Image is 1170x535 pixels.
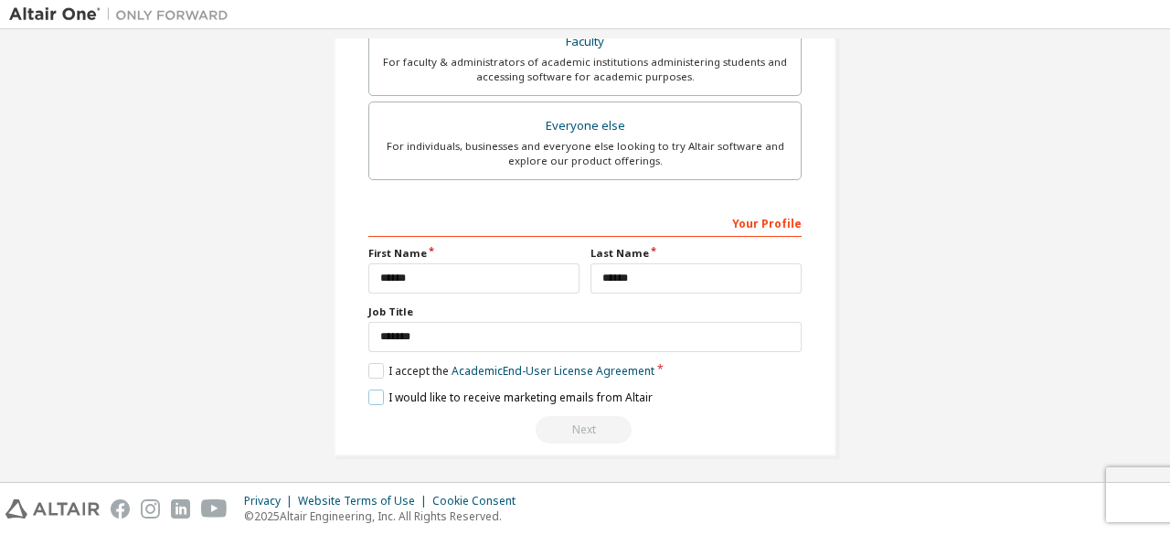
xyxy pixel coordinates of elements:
[368,305,802,319] label: Job Title
[141,499,160,519] img: instagram.svg
[380,139,790,168] div: For individuals, businesses and everyone else looking to try Altair software and explore our prod...
[380,29,790,55] div: Faculty
[368,363,654,379] label: I accept the
[201,499,228,519] img: youtube.svg
[244,494,298,508] div: Privacy
[171,499,190,519] img: linkedin.svg
[368,246,580,261] label: First Name
[380,55,790,84] div: For faculty & administrators of academic institutions administering students and accessing softwa...
[368,416,802,444] div: Provide a valid email to continue
[5,499,100,519] img: altair_logo.svg
[368,208,802,237] div: Your Profile
[380,113,790,139] div: Everyone else
[9,5,238,24] img: Altair One
[368,390,653,405] label: I would like to receive marketing emails from Altair
[244,508,526,524] p: © 2025 Altair Engineering, Inc. All Rights Reserved.
[452,363,654,379] a: Academic End-User License Agreement
[590,246,802,261] label: Last Name
[111,499,130,519] img: facebook.svg
[432,494,526,508] div: Cookie Consent
[298,494,432,508] div: Website Terms of Use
